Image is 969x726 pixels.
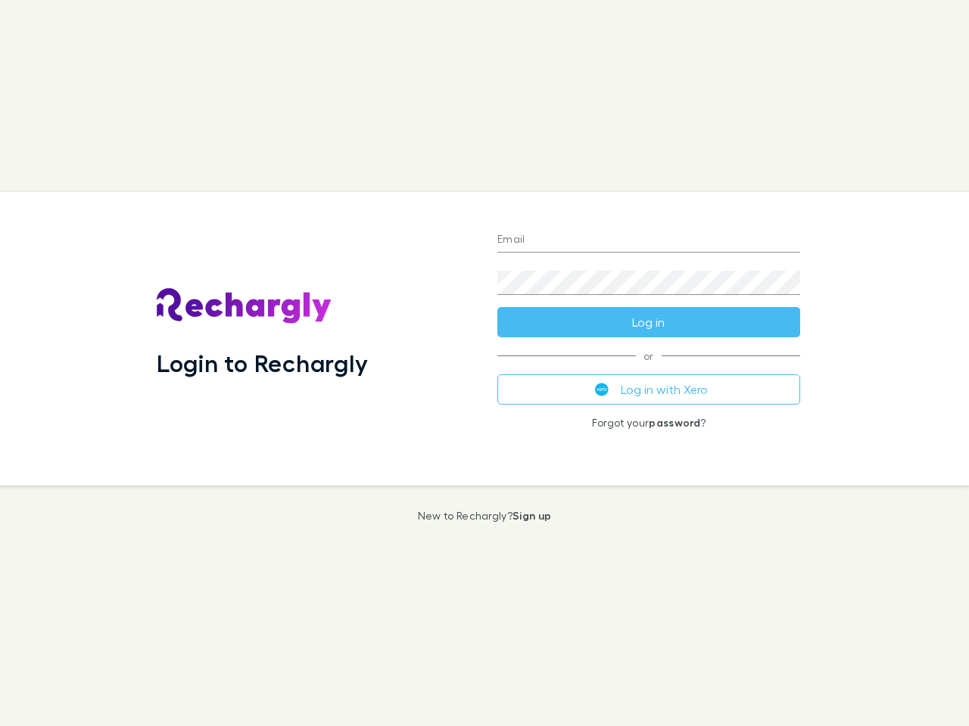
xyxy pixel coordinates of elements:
h1: Login to Rechargly [157,349,368,377]
img: Rechargly's Logo [157,288,332,324]
p: Forgot your ? [497,417,800,429]
button: Log in with Xero [497,374,800,405]
a: password [649,416,700,429]
a: Sign up [513,509,551,522]
p: New to Rechargly? [418,510,552,522]
img: Xero's logo [595,383,609,396]
button: Log in [497,307,800,337]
